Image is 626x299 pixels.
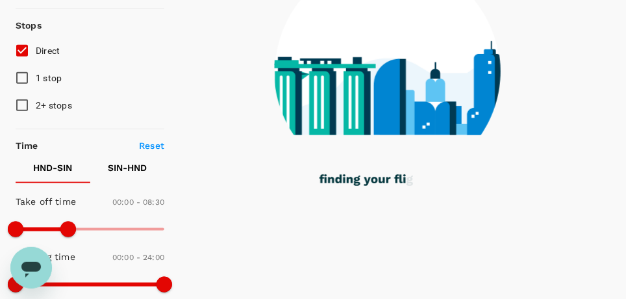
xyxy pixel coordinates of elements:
[16,250,75,263] p: Landing time
[319,175,432,187] g: finding your flights
[16,20,42,31] strong: Stops
[108,161,147,174] p: SIN - HND
[16,139,38,152] p: Time
[112,198,164,207] span: 00:00 - 08:30
[139,139,164,152] p: Reset
[33,161,72,174] p: HND - SIN
[36,100,72,110] span: 2+ stops
[112,253,164,262] span: 00:00 - 24:00
[36,73,62,83] span: 1 stop
[36,45,60,56] span: Direct
[16,195,76,208] p: Take off time
[10,247,52,289] iframe: Button to launch messaging window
